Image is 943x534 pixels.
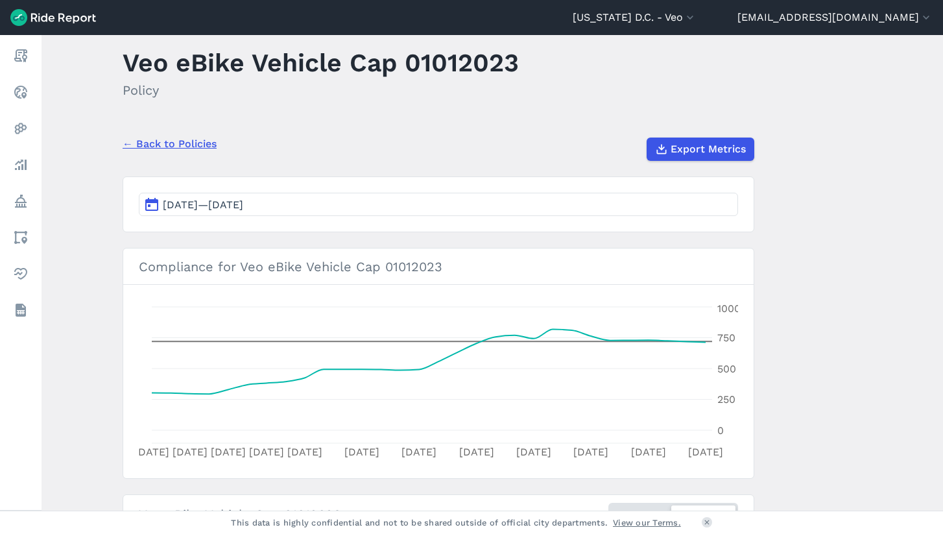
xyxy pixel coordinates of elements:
[249,446,284,458] tspan: [DATE]
[717,332,735,344] tspan: 750
[134,446,169,458] tspan: [DATE]
[9,80,32,104] a: Realtime
[123,136,217,152] a: ← Back to Policies
[9,44,32,67] a: Report
[717,363,736,375] tspan: 500
[516,446,551,458] tspan: [DATE]
[287,446,322,458] tspan: [DATE]
[613,516,681,529] a: View our Terms.
[9,117,32,140] a: Heatmaps
[717,393,735,406] tspan: 250
[123,45,519,80] h1: Veo eBike Vehicle Cap 01012023
[10,9,96,26] img: Ride Report
[139,505,341,524] h2: Veo eBike Vehicle Cap 01012023
[173,446,208,458] tspan: [DATE]
[9,262,32,285] a: Health
[737,10,933,25] button: [EMAIL_ADDRESS][DOMAIN_NAME]
[163,199,243,211] span: [DATE]—[DATE]
[688,446,723,458] tspan: [DATE]
[401,446,436,458] tspan: [DATE]
[123,249,754,285] h3: Compliance for Veo eBike Vehicle Cap 01012023
[459,446,494,458] tspan: [DATE]
[139,193,738,216] button: [DATE]—[DATE]
[9,226,32,249] a: Areas
[717,424,724,437] tspan: 0
[9,153,32,176] a: Analyze
[573,10,697,25] button: [US_STATE] D.C. - Veo
[647,138,754,161] button: Export Metrics
[211,446,246,458] tspan: [DATE]
[573,446,608,458] tspan: [DATE]
[9,189,32,213] a: Policy
[717,302,741,315] tspan: 1000
[671,141,746,157] span: Export Metrics
[344,446,379,458] tspan: [DATE]
[631,446,666,458] tspan: [DATE]
[123,80,519,100] h2: Policy
[9,298,32,322] a: Datasets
